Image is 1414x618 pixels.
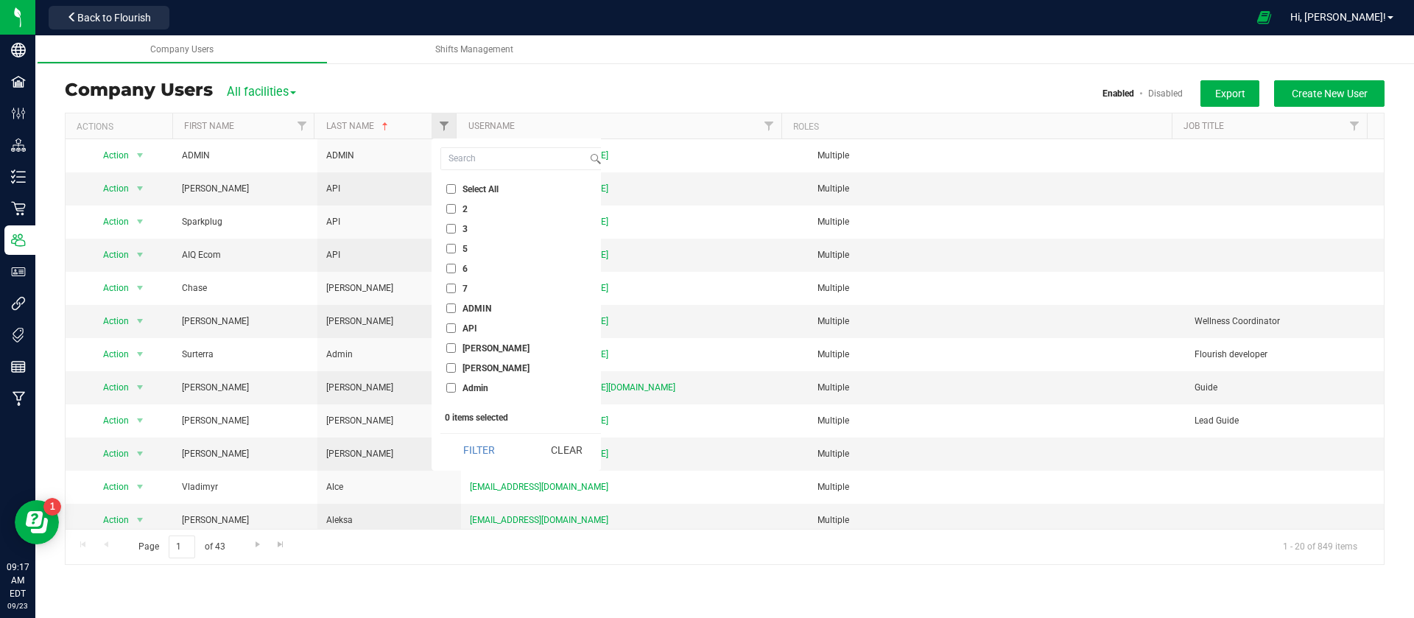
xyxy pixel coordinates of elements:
[227,85,296,99] span: All facilities
[1200,80,1259,107] button: Export
[90,410,130,431] span: Action
[90,245,130,265] span: Action
[462,185,499,194] span: Select All
[182,414,249,428] span: [PERSON_NAME]
[182,447,249,461] span: [PERSON_NAME]
[462,205,468,214] span: 2
[1195,315,1280,329] span: Wellness Coordinator
[462,245,468,253] span: 5
[446,343,456,353] input: [PERSON_NAME]
[441,148,587,169] input: Search
[817,183,849,194] span: Multiple
[182,315,249,329] span: [PERSON_NAME]
[817,449,849,459] span: Multiple
[77,122,166,132] div: Actions
[1271,536,1369,558] span: 1 - 20 of 849 items
[43,498,61,516] iframe: Resource center unread badge
[446,224,456,233] input: 3
[1195,414,1239,428] span: Lead Guide
[446,303,456,313] input: ADMIN
[289,113,314,138] a: Filter
[440,434,517,466] button: Filter
[11,43,26,57] inline-svg: Company
[435,44,513,55] span: Shifts Management
[326,182,340,196] span: API
[527,434,605,466] button: Clear
[11,201,26,216] inline-svg: Retail
[247,536,268,555] a: Go to the next page
[77,12,151,24] span: Back to Flourish
[326,281,393,295] span: [PERSON_NAME]
[817,217,849,227] span: Multiple
[130,178,149,199] span: select
[130,311,149,331] span: select
[90,311,130,331] span: Action
[446,244,456,253] input: 5
[446,184,456,194] input: Select All
[470,480,608,494] span: [EMAIL_ADDRESS][DOMAIN_NAME]
[1343,113,1367,138] a: Filter
[817,515,849,525] span: Multiple
[446,284,456,293] input: 7
[446,264,456,273] input: 6
[130,344,149,365] span: select
[11,169,26,184] inline-svg: Inventory
[817,150,849,161] span: Multiple
[326,149,354,163] span: ADMIN
[446,323,456,333] input: API
[90,178,130,199] span: Action
[462,324,477,333] span: API
[1195,348,1267,362] span: Flourish developer
[15,500,59,544] iframe: Resource center
[182,215,222,229] span: Sparkplug
[11,328,26,343] inline-svg: Tags
[182,182,249,196] span: [PERSON_NAME]
[182,348,214,362] span: Surterra
[326,414,393,428] span: [PERSON_NAME]
[462,264,468,273] span: 6
[182,381,249,395] span: [PERSON_NAME]
[1215,88,1245,99] span: Export
[130,377,149,398] span: select
[90,344,130,365] span: Action
[446,363,456,373] input: [PERSON_NAME]
[182,248,221,262] span: AIQ Ecom
[65,80,213,99] h3: Company Users
[126,536,237,558] span: Page of 43
[130,443,149,464] span: select
[270,536,292,555] a: Go to the last page
[468,121,515,131] a: Username
[462,344,530,353] span: [PERSON_NAME]
[182,281,207,295] span: Chase
[11,233,26,247] inline-svg: Users
[1102,88,1134,99] a: Enabled
[757,113,781,138] a: Filter
[1274,80,1385,107] button: Create New User
[817,283,849,293] span: Multiple
[7,561,29,600] p: 09:17 AM EDT
[90,278,130,298] span: Action
[90,145,130,166] span: Action
[11,391,26,406] inline-svg: Manufacturing
[130,245,149,265] span: select
[130,477,149,497] span: select
[1292,88,1368,99] span: Create New User
[182,480,218,494] span: Vladimyr
[326,447,393,461] span: [PERSON_NAME]
[130,510,149,530] span: select
[90,211,130,232] span: Action
[446,383,456,393] input: Admin
[326,121,391,131] a: Last Name
[1290,11,1386,23] span: Hi, [PERSON_NAME]!
[11,138,26,152] inline-svg: Distribution
[1148,88,1183,99] a: Disabled
[326,215,340,229] span: API
[49,6,169,29] button: Back to Flourish
[326,315,393,329] span: [PERSON_NAME]
[470,513,608,527] span: [EMAIL_ADDRESS][DOMAIN_NAME]
[130,278,149,298] span: select
[817,250,849,260] span: Multiple
[130,410,149,431] span: select
[1183,121,1224,131] a: Job Title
